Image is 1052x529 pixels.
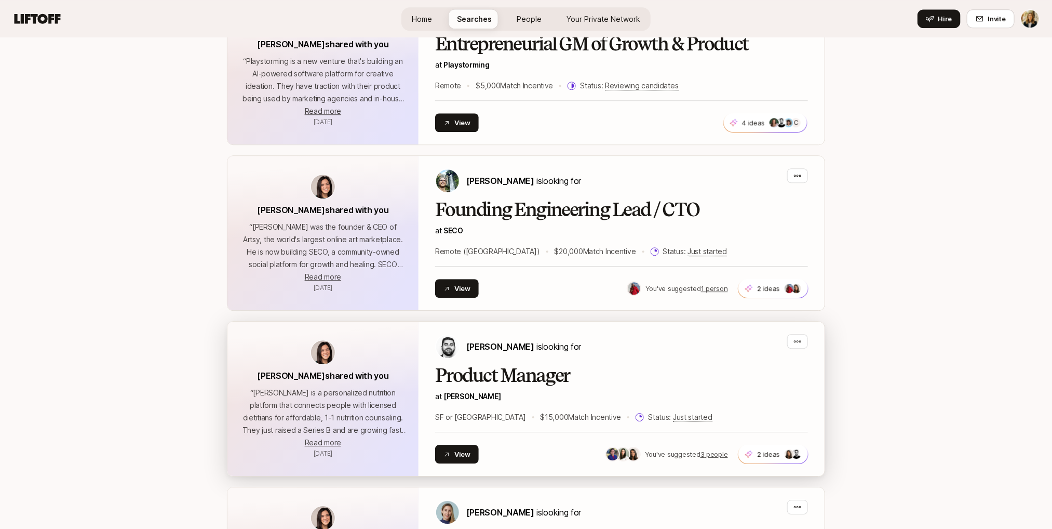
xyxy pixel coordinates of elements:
[305,107,341,115] span: Read more
[466,340,581,353] p: is looking for
[476,80,553,92] p: $5,000 Match Incentive
[435,445,479,464] button: View
[700,450,728,458] u: 3 people
[723,113,807,133] button: 4 ideasC
[257,205,388,215] span: [PERSON_NAME] shared with you
[738,444,808,464] button: 2 ideas
[967,9,1015,28] button: Invite
[918,9,961,28] button: Hire
[757,283,780,294] p: 2 ideas
[1021,9,1040,28] button: Lauren Michaels
[541,411,622,424] p: $15,000 Match Incentive
[305,438,341,447] span: Read more
[314,449,333,457] span: August 21, 2025 7:03am
[517,14,542,24] span: People
[628,282,640,295] img: 5c986d28_478e_4732_8737_5c6b74e5a406.jfif
[240,221,406,271] p: “ [PERSON_NAME] was the founder & CEO of Artsy, the world's largest online art marketplace. He is...
[645,284,701,293] span: You've suggested
[449,9,500,29] a: Searches
[555,245,636,258] p: $20,000 Match Incentive
[443,60,490,69] span: Playstorming
[742,117,765,128] p: 4 ideas
[466,506,581,519] p: is looking for
[627,448,640,460] img: c4570706_efd8_4037_b1db_068d66f38f12.jpg
[257,39,388,49] span: [PERSON_NAME] shared with you
[311,175,335,199] img: avatar-url
[466,341,534,352] span: [PERSON_NAME]
[777,118,786,127] img: d18d250b_68eb_476e_82b6_1220dacc8781.jpg
[435,411,526,424] p: SF or [GEOGRAPHIC_DATA]
[663,245,727,258] p: Status:
[673,413,712,422] span: Just started
[738,279,808,298] button: 2 ideas
[648,411,712,424] p: Status:
[435,365,808,386] h2: Product Manager
[436,501,459,524] img: Amy Krym
[701,284,728,293] u: 1 person
[687,247,727,256] span: Just started
[403,9,440,29] a: Home
[435,390,808,403] p: at
[240,55,406,105] p: “ Playstorming is a new venture that's building an AI-powered software platform for creative idea...
[311,340,335,364] img: avatar-url
[314,118,333,126] span: August 21, 2025 7:03am
[443,226,463,235] span: SECO
[435,245,540,258] p: Remote ([GEOGRAPHIC_DATA])
[508,9,550,29] a: People
[466,507,534,518] span: [PERSON_NAME]
[314,284,333,292] span: August 21, 2025 7:03am
[305,437,341,449] button: Read more
[785,284,794,293] img: 5c986d28_478e_4732_8737_5c6b74e5a406.jfif
[605,81,678,90] span: Reviewing candidates
[466,174,581,188] p: is looking for
[466,176,534,186] span: [PERSON_NAME]
[412,14,432,24] span: Home
[770,118,779,127] img: 8166ce39_abc0_4713_917d_0d4fc3ad21e4.jfif
[305,271,341,283] button: Read more
[305,105,341,117] button: Read more
[1021,10,1039,28] img: Lauren Michaels
[435,224,808,237] p: at
[558,9,649,29] a: Your Private Network
[457,14,492,24] span: Searches
[606,448,619,460] img: 7c8160a5_ecfa_4aa5_b54d_84b921cc4588.jpg
[784,118,793,127] img: a2ac85d2_7966_4bb5_836c_77813b624a22.jfif
[792,284,801,293] img: c4570706_efd8_4037_b1db_068d66f38f12.jpg
[305,272,341,281] span: Read more
[645,450,700,458] span: You've suggested
[435,279,479,298] button: View
[785,449,794,459] img: c4570706_efd8_4037_b1db_068d66f38f12.jpg
[567,14,640,24] span: Your Private Network
[794,116,799,129] p: C
[435,59,808,71] p: at
[435,80,461,92] p: Remote
[792,449,801,459] img: d18d250b_68eb_476e_82b6_1220dacc8781.jpg
[443,392,501,401] a: [PERSON_NAME]
[988,14,1006,24] span: Invite
[580,80,678,92] p: Status:
[617,448,629,460] img: 0e3d2002_b18a_452b_b86f_2982cf5a075b.jpg
[757,449,780,459] p: 2 ideas
[257,371,388,381] span: [PERSON_NAME] shared with you
[240,387,406,437] p: “ [PERSON_NAME] is a personalized nutrition platform that connects people with licensed dietitian...
[435,200,808,220] h2: Founding Engineering Lead / CTO
[436,169,459,192] img: Carter Cleveland
[435,113,479,132] button: View
[436,335,459,358] img: Hessam Mostajabi
[938,14,952,24] span: Hire
[435,34,808,55] h2: Entrepreneurial GM of Growth & Product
